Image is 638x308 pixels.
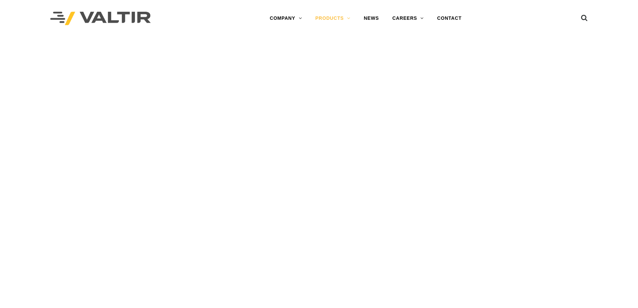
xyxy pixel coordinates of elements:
a: PRODUCTS [308,12,357,25]
img: Valtir [50,12,151,25]
a: CAREERS [385,12,430,25]
a: COMPANY [263,12,308,25]
a: NEWS [357,12,385,25]
a: CONTACT [430,12,468,25]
